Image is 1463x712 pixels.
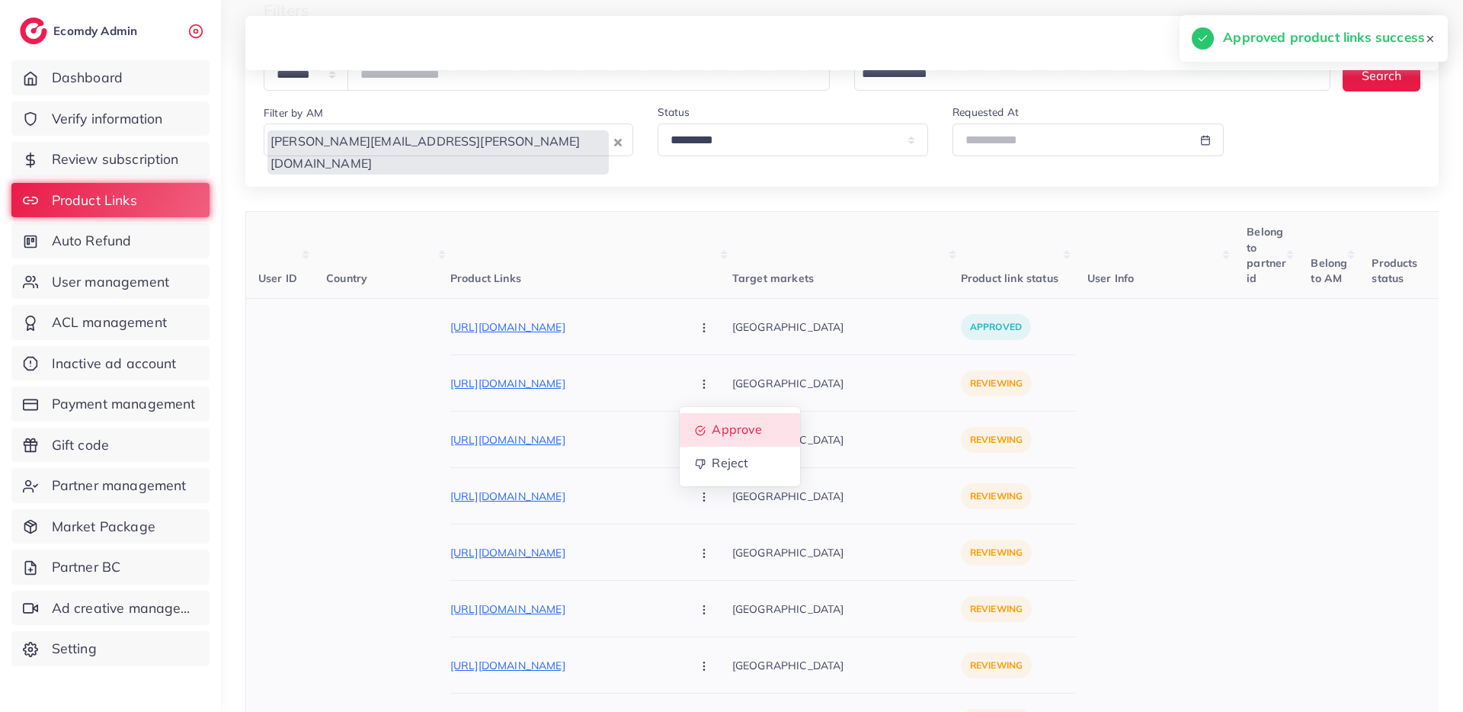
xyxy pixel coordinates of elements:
[614,133,622,150] button: Clear Selected
[450,318,679,336] p: [URL][DOMAIN_NAME]
[732,366,961,400] p: [GEOGRAPHIC_DATA]
[52,191,137,210] span: Product Links
[450,487,679,505] p: [URL][DOMAIN_NAME]
[52,639,97,659] span: Setting
[1247,225,1286,285] span: Belong to partner id
[961,427,1032,453] p: reviewing
[52,354,177,374] span: Inactive ad account
[450,374,679,393] p: [URL][DOMAIN_NAME]
[450,271,521,285] span: Product Links
[11,346,210,381] a: Inactive ad account
[11,550,210,585] a: Partner BC
[11,101,210,136] a: Verify information
[11,386,210,422] a: Payment management
[1311,256,1347,285] span: Belong to AM
[52,557,121,577] span: Partner BC
[450,600,679,618] p: [URL][DOMAIN_NAME]
[258,271,297,285] span: User ID
[712,422,762,438] span: Approve
[952,104,1019,120] label: Requested At
[20,18,47,44] img: logo
[732,535,961,569] p: [GEOGRAPHIC_DATA]
[11,265,210,300] a: User management
[11,468,210,503] a: Partner management
[732,648,961,682] p: [GEOGRAPHIC_DATA]
[52,598,198,618] span: Ad creative management
[267,130,609,175] span: [PERSON_NAME][EMAIL_ADDRESS][PERSON_NAME][DOMAIN_NAME]
[52,109,163,129] span: Verify information
[11,631,210,666] a: Setting
[53,24,141,38] h2: Ecomdy Admin
[52,394,196,414] span: Payment management
[52,231,132,251] span: Auto Refund
[11,305,210,340] a: ACL management
[52,272,169,292] span: User management
[52,149,179,169] span: Review subscription
[961,483,1032,509] p: reviewing
[961,653,1032,678] p: reviewing
[961,314,1031,340] p: approved
[266,175,610,198] input: Search for option
[961,596,1032,622] p: reviewing
[1087,271,1134,285] span: User Info
[450,431,679,449] p: [URL][DOMAIN_NAME]
[11,223,210,258] a: Auto Refund
[11,60,210,95] a: Dashboard
[264,105,323,120] label: Filter by AM
[732,479,961,513] p: [GEOGRAPHIC_DATA]
[658,104,690,120] label: Status
[732,309,961,344] p: [GEOGRAPHIC_DATA]
[11,428,210,463] a: Gift code
[11,509,210,544] a: Market Package
[11,142,210,177] a: Review subscription
[961,271,1058,285] span: Product link status
[52,313,167,332] span: ACL management
[326,271,367,285] span: Country
[732,422,961,457] p: [GEOGRAPHIC_DATA]
[52,517,155,537] span: Market Package
[732,271,814,285] span: Target markets
[450,544,679,562] p: [URL][DOMAIN_NAME]
[52,435,109,455] span: Gift code
[732,592,961,626] p: [GEOGRAPHIC_DATA]
[52,476,187,496] span: Partner management
[11,183,210,218] a: Product Links
[450,656,679,675] p: [URL][DOMAIN_NAME]
[52,68,123,88] span: Dashboard
[264,123,633,156] div: Search for option
[961,540,1032,566] p: reviewing
[712,456,748,471] span: Reject
[1223,27,1425,47] h5: Approved product links success
[961,370,1032,396] p: reviewing
[1372,256,1417,285] span: Products status
[11,591,210,626] a: Ad creative management
[20,18,141,44] a: logoEcomdy Admin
